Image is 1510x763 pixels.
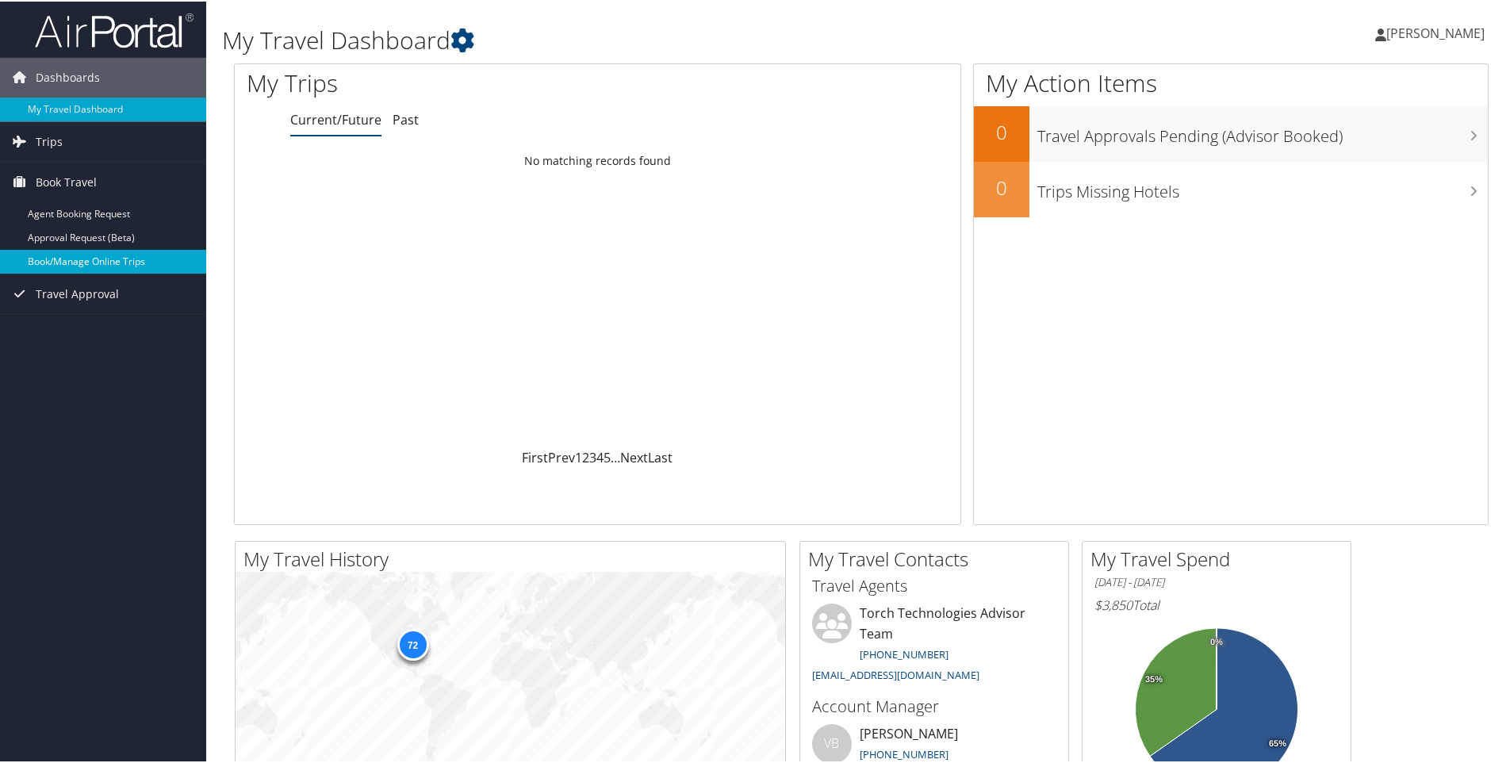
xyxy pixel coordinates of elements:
a: 2 [582,447,589,465]
a: 3 [589,447,596,465]
h2: My Travel Spend [1090,544,1351,571]
span: Trips [36,121,63,160]
h2: 0 [974,117,1029,144]
a: 0Trips Missing Hotels [974,160,1488,216]
a: [EMAIL_ADDRESS][DOMAIN_NAME] [812,666,979,681]
h2: 0 [974,173,1029,200]
span: $3,850 [1094,595,1132,612]
a: Past [393,109,419,127]
h1: My Travel Dashboard [222,22,1075,56]
tspan: 35% [1145,673,1163,683]
a: [PERSON_NAME] [1375,8,1500,56]
span: Book Travel [36,161,97,201]
h2: My Travel Contacts [808,544,1068,571]
span: [PERSON_NAME] [1386,23,1485,40]
tspan: 65% [1269,738,1286,747]
a: 5 [604,447,611,465]
h3: Trips Missing Hotels [1037,171,1488,201]
h3: Travel Approvals Pending (Advisor Booked) [1037,116,1488,146]
a: 0Travel Approvals Pending (Advisor Booked) [974,105,1488,160]
div: VB [812,723,852,762]
a: Last [648,447,673,465]
h3: Account Manager [812,694,1056,716]
li: Torch Technologies Advisor Team [804,602,1064,687]
a: Prev [548,447,575,465]
h1: My Trips [247,65,646,98]
span: Travel Approval [36,273,119,312]
h1: My Action Items [974,65,1488,98]
img: airportal-logo.png [35,10,194,48]
h3: Travel Agents [812,573,1056,596]
h6: [DATE] - [DATE] [1094,573,1339,589]
a: 4 [596,447,604,465]
a: Next [620,447,648,465]
a: First [522,447,548,465]
h6: Total [1094,595,1339,612]
span: … [611,447,620,465]
td: No matching records found [235,145,960,174]
a: [PHONE_NUMBER] [860,746,949,760]
a: Current/Future [290,109,381,127]
a: [PHONE_NUMBER] [860,646,949,660]
h2: My Travel History [243,544,785,571]
div: 72 [397,627,428,659]
a: 1 [575,447,582,465]
span: Dashboards [36,56,100,96]
tspan: 0% [1210,636,1223,646]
